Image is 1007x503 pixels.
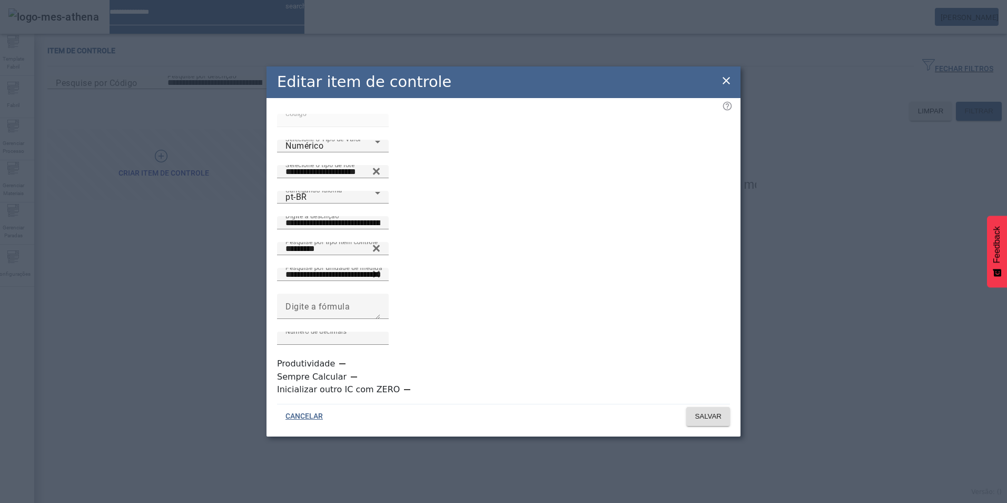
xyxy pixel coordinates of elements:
span: SALVAR [695,411,722,422]
mat-label: Selecione o tipo de lote [285,161,354,168]
button: Feedback - Mostrar pesquisa [987,216,1007,287]
button: SALVAR [686,407,730,426]
mat-label: Pesquise por unidade de medida [285,264,382,271]
mat-label: Número de decimais [285,327,347,335]
label: Sempre Calcular [277,371,349,383]
mat-label: Código [285,110,307,117]
input: Number [285,268,380,281]
mat-label: Pesquise por tipo item controle [285,238,378,245]
button: CANCELAR [277,407,331,426]
mat-label: Digite a descrição [285,212,339,219]
span: Numérico [285,141,323,151]
label: Produtividade [277,357,337,370]
label: Inicializar outro IC com ZERO [277,383,402,396]
h2: Editar item de controle [277,71,451,93]
span: CANCELAR [285,411,323,422]
span: Feedback [992,226,1002,263]
input: Number [285,166,380,178]
span: pt-BR [285,192,307,202]
input: Number [285,243,380,255]
mat-label: Digite a fórmula [285,301,350,311]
